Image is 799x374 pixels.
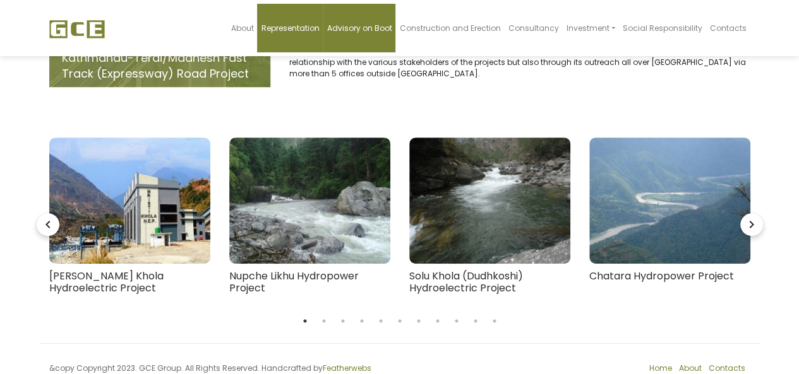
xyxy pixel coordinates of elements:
a: Contacts [709,363,745,373]
a: Home [649,363,672,373]
img: GCE Group [49,20,105,38]
a: Investment [562,4,618,52]
a: Contacts [706,4,750,52]
img: 008e002808b51139ea817b7833e3fb50-300x200.jpeg [229,137,390,264]
button: 9 of 3 [450,315,463,327]
button: 5 of 3 [375,315,387,327]
a: Featherwebs [323,363,371,373]
button: 1 of 3 [299,315,311,327]
button: 11 of 3 [488,315,501,327]
button: 10 of 3 [469,315,482,327]
a: Representation [257,4,323,52]
span: About [231,23,253,33]
a: Consultancy [504,4,562,52]
span: Contacts [710,23,747,33]
a: Chatara Hydropower Project [589,137,750,308]
a: Kathmandu-Terai/Madhesh Fast Track (Expressway) Road Project [62,50,249,81]
button: 7 of 3 [412,315,425,327]
a: Nupche Likhu Hydropower Project [229,137,390,308]
img: Chatara-300x225.jpeg [589,137,750,264]
img: Page-1-Image-1-300x225.png [409,137,570,264]
button: 4 of 3 [356,315,368,327]
button: 2 of 3 [318,315,330,327]
a: Advisory on Boot [323,4,395,52]
i: navigate_next [740,213,763,236]
span: Representation [261,23,319,33]
a: Solu Khola (Dudhkoshi) Hydroelectric Project [409,137,570,308]
h4: Solu Khola (Dudhkoshi) Hydroelectric Project [409,270,570,308]
button: 3 of 3 [337,315,349,327]
p: Since three generation, GCE has been adding value to its Foreign Principals through not only long... [289,45,750,79]
h4: Nupche Likhu Hydropower Project [229,270,390,308]
a: About [227,4,257,52]
a: [PERSON_NAME] Khola Hydroelectric Project [49,137,210,308]
span: Consultancy [508,23,558,33]
a: Construction and Erection [395,4,504,52]
button: 6 of 3 [393,315,406,327]
a: Social Responsibility [619,4,706,52]
img: mistri_khola_hydroproject-300x204.jpeg [49,137,210,264]
span: Social Responsibility [623,23,702,33]
h4: Chatara Hydropower Project [589,270,750,308]
span: Investment [566,23,609,33]
i: navigate_before [37,213,59,236]
h4: [PERSON_NAME] Khola Hydroelectric Project [49,270,210,308]
button: 8 of 3 [431,315,444,327]
a: About [679,363,702,373]
span: Construction and Erection [399,23,500,33]
span: Advisory on Boot [327,23,392,33]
